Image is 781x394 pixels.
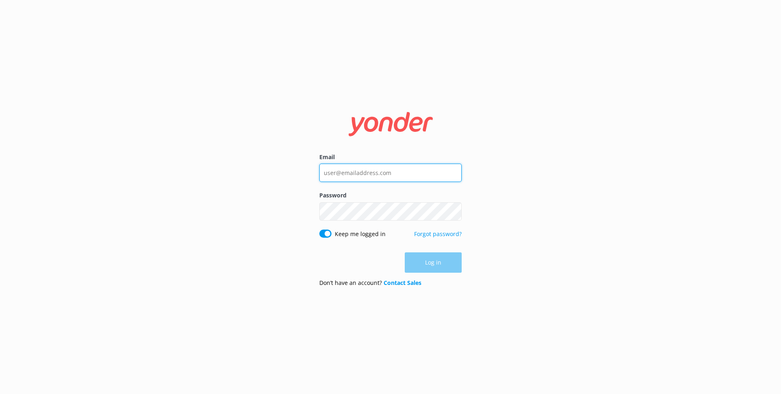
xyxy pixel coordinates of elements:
[319,164,462,182] input: user@emailaddress.com
[319,191,462,200] label: Password
[384,279,421,287] a: Contact Sales
[414,230,462,238] a: Forgot password?
[445,203,462,219] button: Show password
[335,230,386,239] label: Keep me logged in
[319,278,421,287] p: Don’t have an account?
[319,153,462,162] label: Email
